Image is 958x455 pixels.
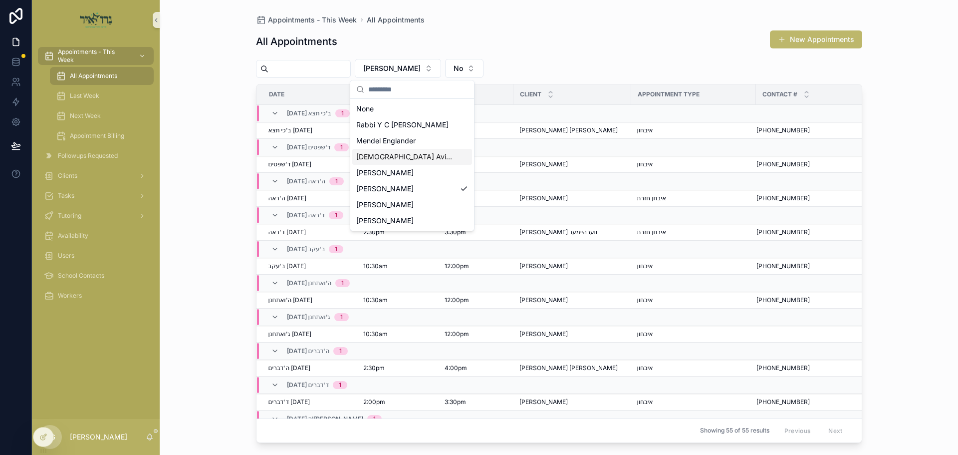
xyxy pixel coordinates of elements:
[445,262,469,270] span: 12:00pm
[268,262,351,270] a: ב'עקב [DATE]
[268,398,351,406] a: ד'דברים [DATE]
[363,398,433,406] a: 2:00pm
[268,228,351,236] a: ד'ראה [DATE]
[756,160,810,168] span: [PHONE_NUMBER]
[268,364,311,372] span: ה'דברים [DATE]
[519,194,568,202] span: [PERSON_NAME]
[287,381,329,389] span: [DATE] ד'דברים
[756,398,810,406] span: [PHONE_NUMBER]
[38,187,154,205] a: Tasks
[637,160,750,168] a: איבחון
[363,330,388,338] span: 10:30am
[356,184,414,194] span: [PERSON_NAME]
[287,143,331,151] span: [DATE] ד'שפטים
[339,347,342,355] div: 1
[38,267,154,285] a: School Contacts
[520,90,541,98] span: Client
[445,262,507,270] a: 12:00pm
[268,296,313,304] span: ה'ואתחנן [DATE]
[445,160,507,168] a: 12:00pm
[519,330,625,338] a: [PERSON_NAME]
[50,87,154,105] a: Last Week
[373,415,376,423] div: 1
[58,152,118,160] span: Followups Requested
[519,126,618,134] span: [PERSON_NAME] [PERSON_NAME]
[445,228,507,236] a: 3:30pm
[268,160,351,168] a: ד'שפטים [DATE]
[268,160,312,168] span: ד'שפטים [DATE]
[352,101,472,117] div: None
[268,126,351,134] a: ב'כי תצא [DATE]
[356,200,414,210] span: [PERSON_NAME]
[519,364,625,372] a: [PERSON_NAME] [PERSON_NAME]
[519,262,568,270] span: [PERSON_NAME]
[268,194,306,202] span: ה'ראה [DATE]
[356,136,416,146] span: Mendel Englander
[38,47,154,65] a: Appointments - This Week
[637,364,653,372] span: איבחון
[58,212,81,220] span: Tutoring
[268,364,351,372] a: ה'דברים [DATE]
[756,126,810,134] span: [PHONE_NUMBER]
[637,228,750,236] a: איבחן חזרת
[756,364,861,372] a: [PHONE_NUMBER]
[356,152,456,162] span: [DEMOGRAPHIC_DATA] Avigder [PERSON_NAME]
[287,211,325,219] span: [DATE] ד'ראה
[519,126,625,134] a: [PERSON_NAME] [PERSON_NAME]
[445,330,507,338] a: 12:00pm
[637,262,653,270] span: איבחון
[367,15,425,25] a: All Appointments
[519,228,597,236] span: [PERSON_NAME] ווערהיימער
[268,296,351,304] a: ה'ואתחנן [DATE]
[70,92,99,100] span: Last Week
[38,247,154,265] a: Users
[355,59,441,78] button: Select Button
[454,63,463,73] span: No
[50,67,154,85] a: All Appointments
[363,228,385,236] span: 2:30pm
[637,398,750,406] a: איבחון
[58,252,74,260] span: Users
[637,126,653,134] span: איבחון
[32,40,160,318] div: scrollable content
[519,160,568,168] span: [PERSON_NAME]
[519,330,568,338] span: [PERSON_NAME]
[70,72,117,80] span: All Appointments
[519,398,625,406] a: [PERSON_NAME]
[339,381,341,389] div: 1
[268,330,351,338] a: ג'ואתחנן [DATE]
[637,228,666,236] span: איבחן חזרת
[637,330,653,338] span: איבחון
[756,228,861,236] a: [PHONE_NUMBER]
[519,296,568,304] span: [PERSON_NAME]
[637,296,653,304] span: איבחון
[58,48,131,64] span: Appointments - This Week
[445,296,507,304] a: 12:00pm
[756,398,861,406] a: [PHONE_NUMBER]
[38,147,154,165] a: Followups Requested
[70,112,101,120] span: Next Week
[363,262,433,270] a: 10:30am
[762,90,797,98] span: Contact #
[335,245,337,253] div: 1
[770,30,862,48] a: New Appointments
[58,172,77,180] span: Clients
[363,63,421,73] span: [PERSON_NAME]
[445,364,467,372] span: 4:00pm
[287,415,364,423] span: [DATE] ה'[PERSON_NAME]
[519,194,625,202] a: [PERSON_NAME]
[350,99,474,231] div: Suggestions
[519,160,625,168] a: [PERSON_NAME]
[58,292,82,300] span: Workers
[341,279,344,287] div: 1
[756,194,810,202] span: [PHONE_NUMBER]
[445,398,507,406] a: 3:30pm
[268,330,311,338] span: ג'ואתחנן [DATE]
[80,12,112,28] img: App logo
[637,160,653,168] span: איבחון
[356,120,449,130] span: Rabbi Y C [PERSON_NAME]
[363,228,433,236] a: 2:30pm
[287,245,325,253] span: [DATE] ב'עקב
[70,132,124,140] span: Appointment Billing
